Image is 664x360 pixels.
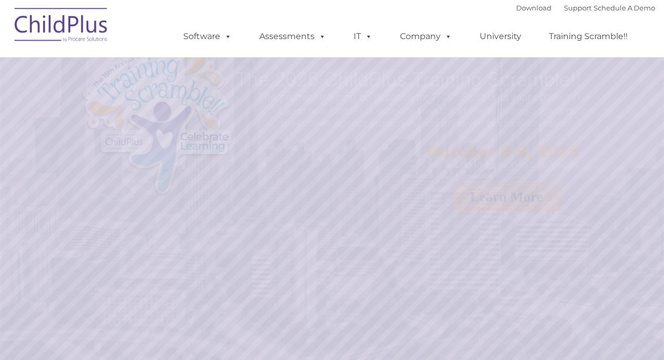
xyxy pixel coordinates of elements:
a: University [469,26,532,47]
a: Schedule A Demo [594,4,655,12]
img: ChildPlus by Procare Solutions [9,1,114,53]
a: Learn More [451,182,562,212]
a: Software [173,26,242,47]
a: Training Scramble!! [538,26,638,47]
a: Assessments [249,26,336,47]
a: Download [516,4,552,12]
a: Company [390,26,462,47]
a: IT [343,26,383,47]
font: | [516,4,655,12]
a: Support [564,4,592,12]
